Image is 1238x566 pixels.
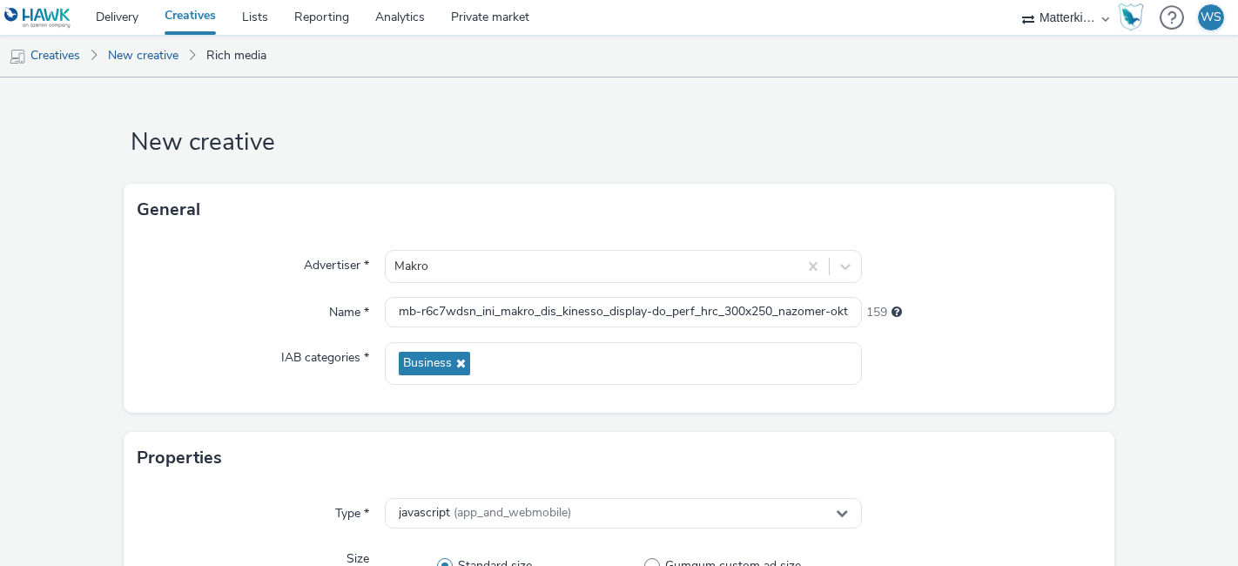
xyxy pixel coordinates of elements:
label: Type * [328,498,376,522]
span: (app_and_webmobile) [454,504,571,521]
label: Advertiser * [297,250,376,274]
a: Hawk Academy [1118,3,1151,31]
input: Name [385,297,862,327]
img: mobile [9,48,26,65]
div: Maximum 255 characters [891,304,902,321]
img: Hawk Academy [1118,3,1144,31]
img: undefined Logo [4,7,71,29]
span: Business [403,356,452,371]
div: WS [1201,4,1221,30]
span: 159 [866,304,887,321]
a: Rich media [198,35,275,77]
h3: General [137,197,200,223]
label: IAB categories * [274,342,376,367]
h1: New creative [124,126,1114,159]
a: New creative [99,35,187,77]
h3: Properties [137,445,222,471]
label: Name * [322,297,376,321]
span: javascript [399,506,571,521]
